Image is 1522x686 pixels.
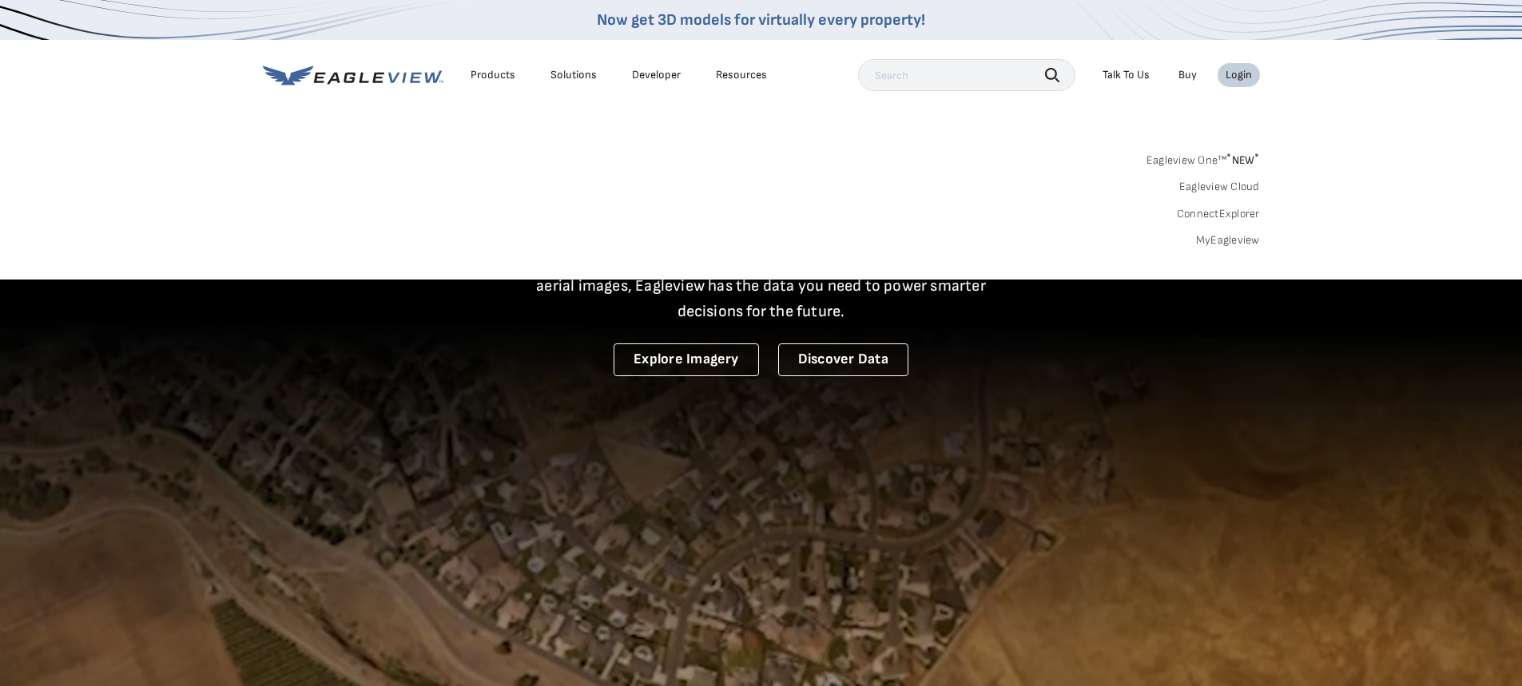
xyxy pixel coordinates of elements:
[1226,153,1259,167] span: NEW
[1103,68,1150,82] div: Talk To Us
[632,68,681,82] a: Developer
[716,68,767,82] div: Resources
[1146,149,1260,167] a: Eagleview One™*NEW*
[1179,180,1260,194] a: Eagleview Cloud
[1177,207,1260,221] a: ConnectExplorer
[1196,233,1260,248] a: MyEagleview
[597,10,925,30] a: Now get 3D models for virtually every property!
[614,343,759,376] a: Explore Imagery
[517,248,1006,324] p: A new era starts here. Built on more than 3.5 billion high-resolution aerial images, Eagleview ha...
[858,59,1075,91] input: Search
[1226,68,1252,82] div: Login
[778,343,908,376] a: Discover Data
[1178,68,1197,82] a: Buy
[471,68,515,82] div: Products
[550,68,597,82] div: Solutions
